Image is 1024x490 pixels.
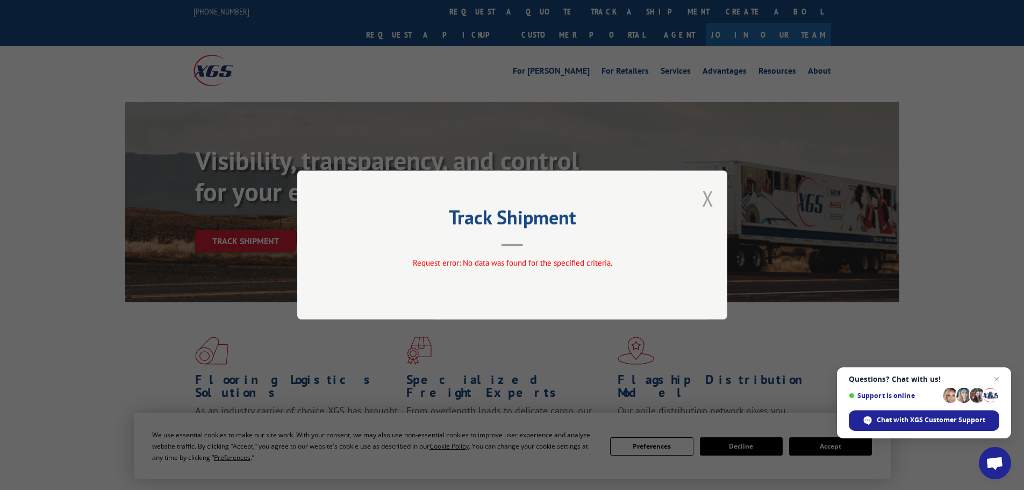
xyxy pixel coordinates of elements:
div: Chat with XGS Customer Support [849,410,999,431]
span: Request error: No data was found for the specified criteria. [412,258,612,268]
button: Close modal [702,184,714,212]
h2: Track Shipment [351,210,674,230]
span: Questions? Chat with us! [849,375,999,384]
div: Open chat [979,447,1011,479]
span: Chat with XGS Customer Support [877,415,985,425]
span: Close chat [990,373,1003,386]
span: Support is online [849,392,939,400]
